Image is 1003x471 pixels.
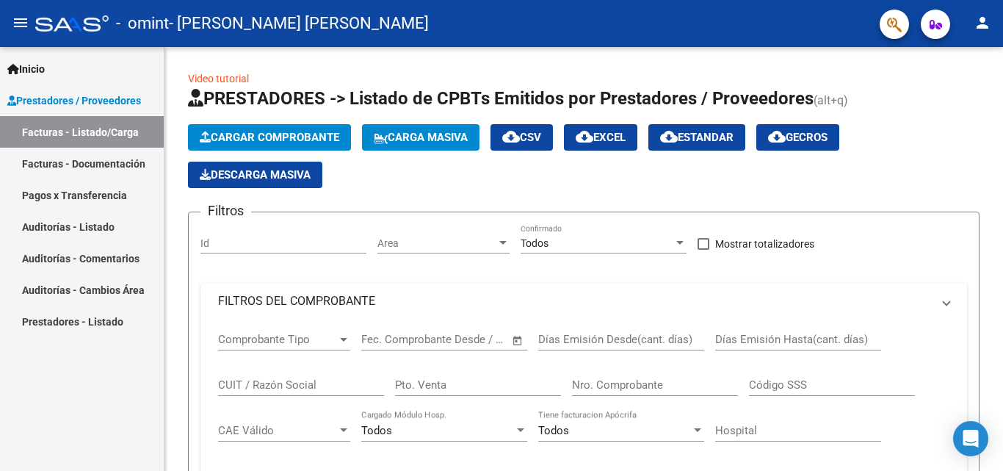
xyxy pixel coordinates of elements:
button: Gecros [756,124,839,151]
button: Descarga Masiva [188,162,322,188]
span: CAE Válido [218,424,337,437]
app-download-masive: Descarga masiva de comprobantes (adjuntos) [188,162,322,188]
button: EXCEL [564,124,637,151]
span: Todos [361,424,392,437]
mat-panel-title: FILTROS DEL COMPROBANTE [218,293,932,309]
span: Inicio [7,61,45,77]
span: Estandar [660,131,734,144]
span: - [PERSON_NAME] [PERSON_NAME] [169,7,429,40]
mat-icon: cloud_download [502,128,520,145]
span: Todos [538,424,569,437]
span: EXCEL [576,131,626,144]
span: Mostrar totalizadores [715,235,814,253]
span: Gecros [768,131,828,144]
mat-icon: menu [12,14,29,32]
button: Cargar Comprobante [188,124,351,151]
span: - omint [116,7,169,40]
a: Video tutorial [188,73,249,85]
mat-icon: cloud_download [768,128,786,145]
mat-icon: person [974,14,991,32]
span: Area [377,237,496,250]
button: Estandar [648,124,745,151]
span: Comprobante Tipo [218,333,337,346]
div: Open Intercom Messenger [953,421,988,456]
mat-icon: cloud_download [576,128,593,145]
button: CSV [490,124,553,151]
button: Open calendar [510,332,526,349]
span: PRESTADORES -> Listado de CPBTs Emitidos por Prestadores / Proveedores [188,88,814,109]
span: CSV [502,131,541,144]
mat-icon: cloud_download [660,128,678,145]
span: Carga Masiva [374,131,468,144]
input: Fecha fin [434,333,505,346]
span: Cargar Comprobante [200,131,339,144]
span: Prestadores / Proveedores [7,93,141,109]
input: Fecha inicio [361,333,421,346]
button: Carga Masiva [362,124,479,151]
mat-expansion-panel-header: FILTROS DEL COMPROBANTE [200,284,967,319]
span: (alt+q) [814,93,848,107]
span: Todos [521,237,548,249]
h3: Filtros [200,201,251,221]
span: Descarga Masiva [200,168,311,181]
